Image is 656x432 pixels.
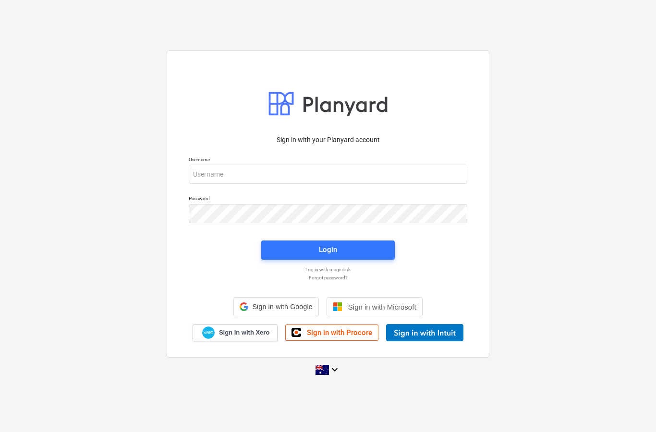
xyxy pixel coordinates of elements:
[189,195,467,204] p: Password
[333,302,342,312] img: Microsoft logo
[307,328,372,337] span: Sign in with Procore
[202,326,215,339] img: Xero logo
[219,328,269,337] span: Sign in with Xero
[233,297,318,316] div: Sign in with Google
[189,135,467,145] p: Sign in with your Planyard account
[189,165,467,184] input: Username
[319,243,337,256] div: Login
[252,303,312,311] span: Sign in with Google
[184,275,472,281] a: Forgot password?
[184,266,472,273] a: Log in with magic link
[329,364,340,375] i: keyboard_arrow_down
[189,156,467,165] p: Username
[285,324,378,341] a: Sign in with Procore
[193,324,278,341] a: Sign in with Xero
[348,303,416,311] span: Sign in with Microsoft
[261,240,395,260] button: Login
